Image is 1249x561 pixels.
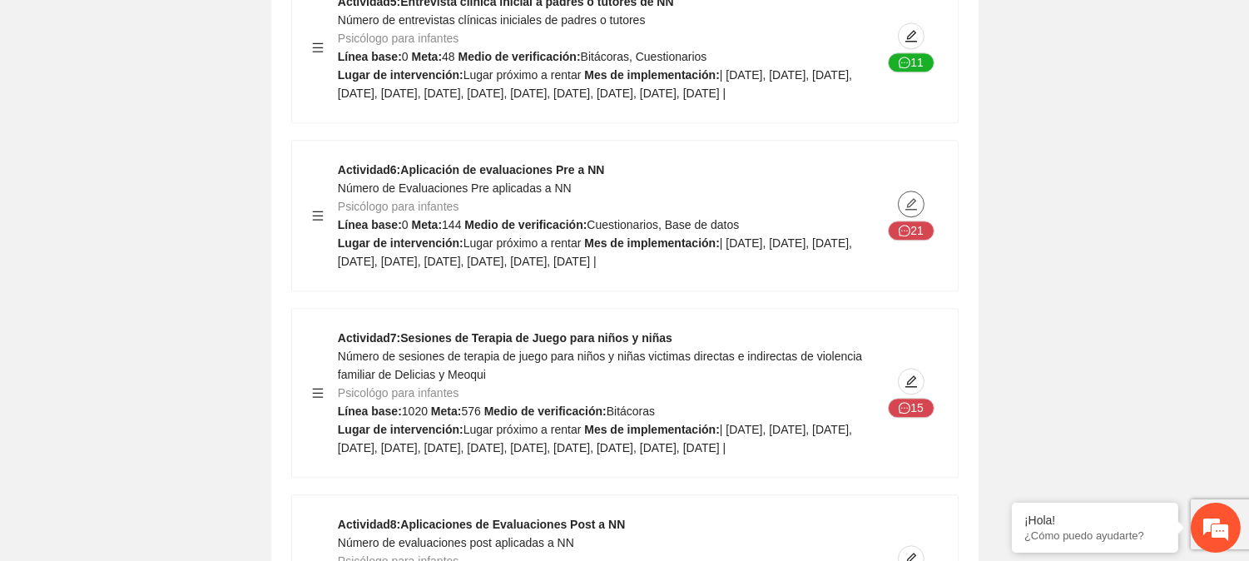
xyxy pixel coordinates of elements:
[888,398,934,418] button: message15
[463,236,582,250] span: Lugar próximo a rentar
[402,405,428,418] span: 1020
[402,218,409,231] span: 0
[899,29,924,42] span: edit
[431,405,462,418] strong: Meta:
[899,57,910,70] span: message
[584,68,720,82] strong: Mes de implementación:
[338,405,402,418] strong: Línea base:
[899,375,924,388] span: edit
[412,50,443,63] strong: Meta:
[338,163,605,176] strong: Actividad 6 : Aplicación de evaluaciones Pre a NN
[338,218,402,231] strong: Línea base:
[898,368,924,395] button: edit
[898,191,924,217] button: edit
[442,218,461,231] span: 144
[1024,529,1166,542] p: ¿Cómo puedo ayudarte?
[899,225,910,238] span: message
[338,350,862,381] span: Número de sesiones de terapia de juego para niños y niñas victimas directas e indirectas de viole...
[607,405,655,418] span: Bitácoras
[461,405,480,418] span: 576
[97,185,230,353] span: Estamos en línea.
[8,380,317,438] textarea: Escriba su mensaje y pulse “Intro”
[464,218,587,231] strong: Medio de verificación:
[888,221,934,241] button: message21
[338,236,463,250] strong: Lugar de intervención:
[338,50,402,63] strong: Línea base:
[412,218,443,231] strong: Meta:
[338,518,625,531] strong: Actividad 8 : Aplicaciones de Evaluaciones Post a NN
[338,181,572,195] span: Número de Evaluaciones Pre aplicadas a NN
[338,200,459,213] span: Psicólogo para infantes
[312,387,324,399] span: menu
[899,402,910,415] span: message
[338,13,646,27] span: Número de entrevistas clínicas iniciales de padres o tutores
[338,331,672,345] strong: Actividad 7 : Sesiones de Terapia de Juego para niños y niñas
[442,50,455,63] span: 48
[581,50,707,63] span: Bitácoras, Cuestionarios
[87,85,280,107] div: Chatee con nosotros ahora
[584,236,720,250] strong: Mes de implementación:
[312,42,324,53] span: menu
[899,197,924,211] span: edit
[584,423,720,436] strong: Mes de implementación:
[338,423,463,436] strong: Lugar de intervención:
[338,32,459,45] span: Psicólogo para infantes
[402,50,409,63] span: 0
[338,386,459,400] span: Psicológo para infantes
[898,22,924,49] button: edit
[484,405,607,418] strong: Medio de verificación:
[338,68,463,82] strong: Lugar de intervención:
[458,50,581,63] strong: Medio de verificación:
[587,218,739,231] span: Cuestionarios, Base de datos
[463,68,582,82] span: Lugar próximo a rentar
[463,423,582,436] span: Lugar próximo a rentar
[273,8,313,48] div: Minimizar ventana de chat en vivo
[1024,514,1166,527] div: ¡Hola!
[312,210,324,221] span: menu
[338,536,574,549] span: Número de evaluaciones post aplicadas a NN
[888,52,934,72] button: message11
